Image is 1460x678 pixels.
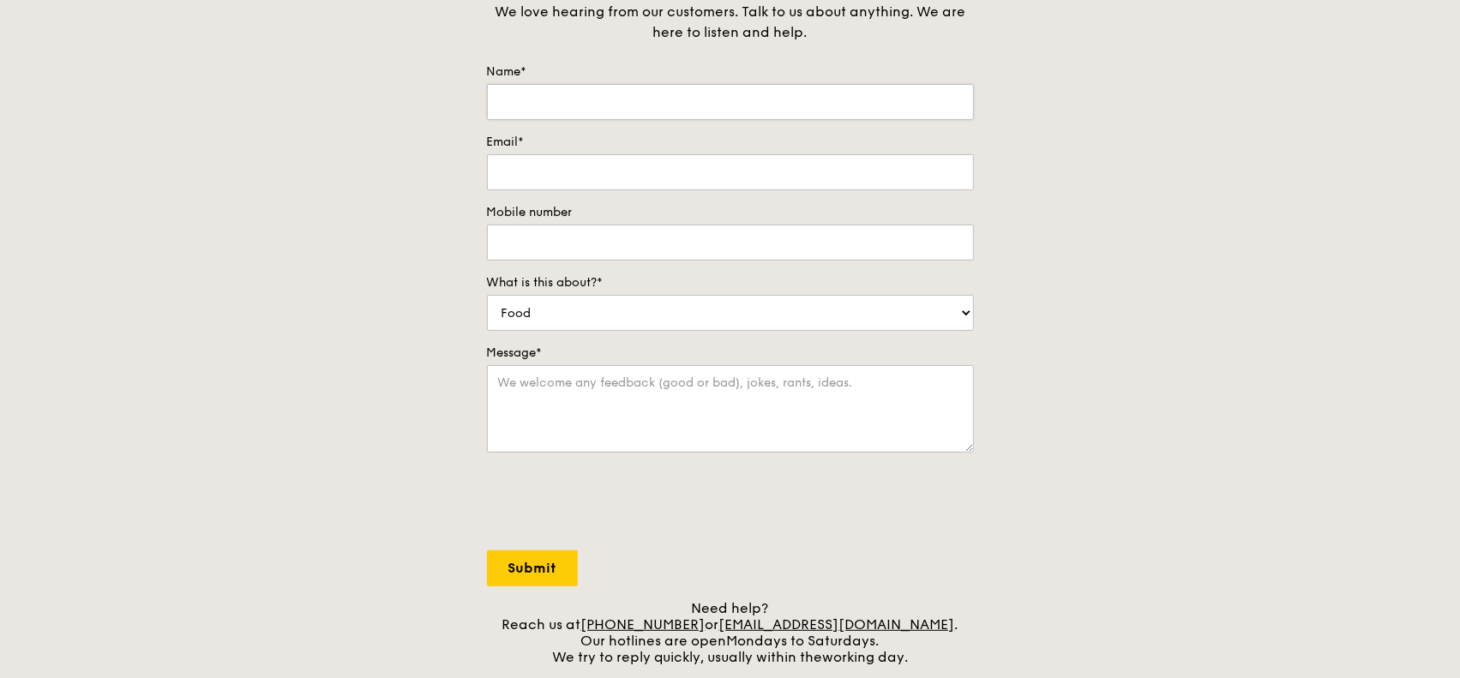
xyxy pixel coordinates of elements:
[487,63,974,81] label: Name*
[487,204,974,221] label: Mobile number
[719,616,955,633] a: [EMAIL_ADDRESS][DOMAIN_NAME]
[487,2,974,43] div: We love hearing from our customers. Talk to us about anything. We are here to listen and help.
[487,600,974,665] div: Need help? Reach us at or . Our hotlines are open We try to reply quickly, usually within the
[487,274,974,291] label: What is this about?*
[581,616,706,633] a: [PHONE_NUMBER]
[487,345,974,362] label: Message*
[822,649,908,665] span: working day.
[727,633,880,649] span: Mondays to Saturdays.
[487,550,578,586] input: Submit
[487,134,974,151] label: Email*
[487,470,748,537] iframe: reCAPTCHA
